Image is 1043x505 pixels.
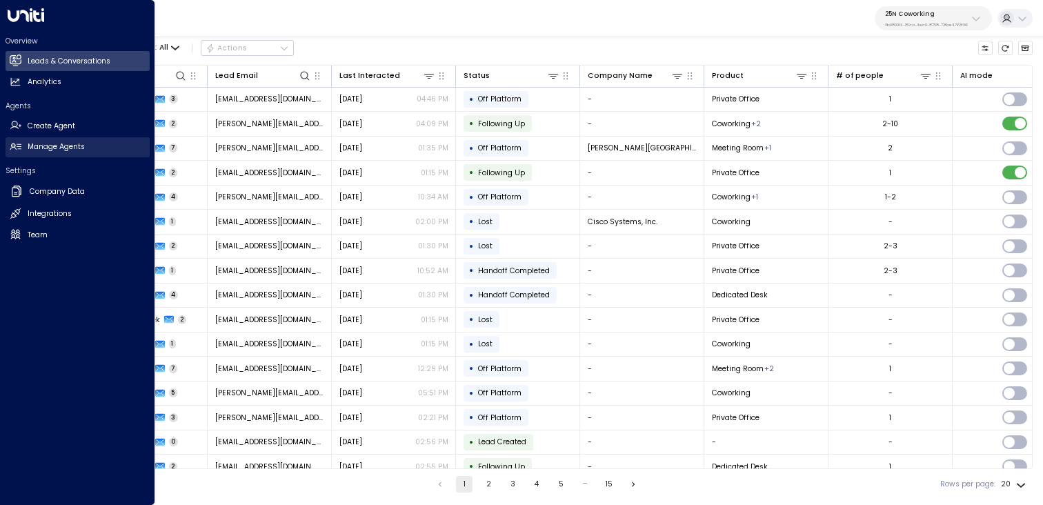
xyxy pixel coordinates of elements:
[339,241,362,251] span: Aug 26, 2025
[712,364,764,374] span: Meeting Room
[421,339,448,349] p: 01:15 PM
[478,241,493,251] span: Lost
[580,88,704,112] td: -
[418,388,448,398] p: 05:51 PM
[580,235,704,259] td: -
[469,335,474,353] div: •
[712,339,751,349] span: Coworking
[215,462,324,472] span: jacobtzwiezen@outlook.com
[504,476,521,493] button: Go to page 3
[888,315,893,325] div: -
[418,241,448,251] p: 01:30 PM
[882,119,898,129] div: 2-10
[415,462,448,472] p: 02:55 PM
[885,10,968,18] p: 25N Coworking
[418,290,448,300] p: 01:30 PM
[215,339,324,349] span: danyshman.azamatov@gmail.com
[169,266,177,275] span: 1
[580,357,704,381] td: -
[480,476,497,493] button: Go to page 2
[836,69,933,82] div: # of people
[215,266,324,276] span: krakkasani@crocusitllc.com
[751,192,758,202] div: Private Office
[478,168,525,178] span: Following Up
[478,462,525,472] span: Following Up
[28,141,85,152] h2: Manage Agents
[478,388,521,398] span: Off Platform
[712,143,764,153] span: Meeting Room
[169,413,179,422] span: 3
[339,413,362,423] span: Aug 25, 2025
[764,364,774,374] div: Private Office,Virtual Office
[418,413,448,423] p: 02:21 PM
[580,112,704,136] td: -
[580,186,704,210] td: -
[469,237,474,255] div: •
[28,56,110,67] h2: Leads & Conversations
[469,359,474,377] div: •
[469,164,474,181] div: •
[712,119,751,129] span: Coworking
[478,364,521,374] span: Off Platform
[28,230,48,241] h2: Team
[751,119,761,129] div: Meeting Room,Private Office
[206,43,248,53] div: Actions
[215,94,324,104] span: nashondupuy@gmail.com
[169,217,177,226] span: 1
[6,101,150,111] h2: Agents
[30,186,85,197] h2: Company Data
[6,137,150,157] a: Manage Agents
[339,168,362,178] span: Yesterday
[625,476,642,493] button: Go to next page
[215,70,258,82] div: Lead Email
[469,310,474,328] div: •
[6,225,150,245] a: Team
[339,364,362,374] span: Aug 26, 2025
[339,388,362,398] span: Aug 25, 2025
[478,143,521,153] span: Off Platform
[712,315,759,325] span: Private Office
[178,315,187,324] span: 2
[339,266,362,276] span: Jun 12, 2025
[888,388,893,398] div: -
[888,339,893,349] div: -
[580,382,704,406] td: -
[169,290,179,299] span: 4
[6,204,150,224] a: Integrations
[469,457,474,475] div: •
[888,437,893,447] div: -
[588,143,697,153] span: Wade Wellness Center
[577,476,593,493] div: …
[28,77,61,88] h2: Analytics
[712,413,759,423] span: Private Office
[889,94,891,104] div: 1
[469,139,474,157] div: •
[415,437,448,447] p: 02:56 PM
[889,462,891,472] div: 1
[1018,41,1033,56] button: Archived Leads
[215,119,324,129] span: jurijs@effodio.com
[339,70,400,82] div: Last Interacted
[28,121,75,132] h2: Create Agent
[169,388,178,397] span: 5
[478,217,493,227] span: Lost
[215,388,324,398] span: tobie@nextgen-media.net
[464,69,560,82] div: Status
[421,168,448,178] p: 01:15 PM
[418,364,448,374] p: 12:29 PM
[456,476,473,493] button: page 1
[588,70,653,82] div: Company Name
[28,208,72,219] h2: Integrations
[469,115,474,132] div: •
[169,339,177,348] span: 1
[469,212,474,230] div: •
[169,168,178,177] span: 2
[712,241,759,251] span: Private Office
[169,462,178,471] span: 2
[884,241,897,251] div: 2-3
[712,290,768,300] span: Dedicated Desk
[417,266,448,276] p: 10:52 AM
[6,166,150,176] h2: Settings
[712,192,751,202] span: Coworking
[169,241,178,250] span: 2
